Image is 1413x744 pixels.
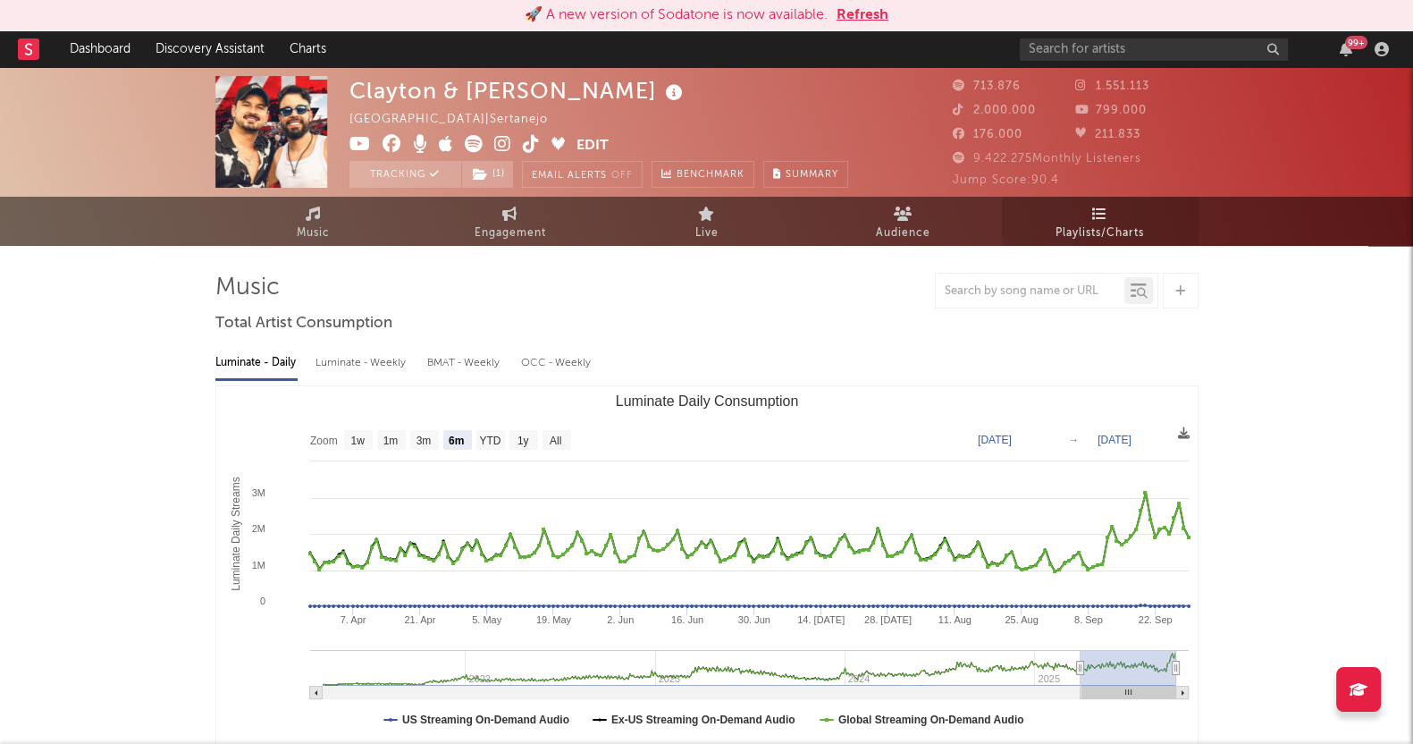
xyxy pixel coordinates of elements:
[315,348,409,378] div: Luminate - Weekly
[277,31,339,67] a: Charts
[786,170,838,180] span: Summary
[57,31,143,67] a: Dashboard
[461,161,514,188] span: ( 1 )
[763,161,848,188] button: Summary
[695,223,719,244] span: Live
[535,614,571,625] text: 19. May
[805,197,1002,246] a: Audience
[609,197,805,246] a: Live
[652,161,754,188] a: Benchmark
[876,223,930,244] span: Audience
[349,161,461,188] button: Tracking
[1075,129,1140,140] span: 211.833
[1075,105,1147,116] span: 799.000
[610,714,795,726] text: Ex-US Streaming On-Demand Audio
[462,161,513,188] button: (1)
[953,174,1059,186] span: Jump Score: 90.4
[340,614,366,625] text: 7. Apr
[1005,614,1038,625] text: 25. Aug
[404,614,435,625] text: 21. Apr
[1340,42,1352,56] button: 99+
[349,76,687,106] div: Clayton & [PERSON_NAME]
[1098,434,1131,446] text: [DATE]
[521,348,593,378] div: OCC - Weekly
[837,714,1023,726] text: Global Streaming On-Demand Audio
[607,614,634,625] text: 2. Jun
[525,4,828,26] div: 🚀 A new version of Sodatone is now available.
[251,560,265,571] text: 1M
[522,161,643,188] button: Email AlertsOff
[251,523,265,534] text: 2M
[215,348,298,378] div: Luminate - Daily
[1002,197,1199,246] a: Playlists/Charts
[1068,434,1079,446] text: →
[1056,223,1144,244] span: Playlists/Charts
[797,614,845,625] text: 14. [DATE]
[427,348,503,378] div: BMAT - Weekly
[215,313,392,334] span: Total Artist Consumption
[978,434,1012,446] text: [DATE]
[215,197,412,246] a: Music
[472,614,502,625] text: 5. May
[402,714,569,726] text: US Streaming On-Demand Audio
[1138,614,1172,625] text: 22. Sep
[230,477,242,590] text: Luminate Daily Streams
[479,435,500,447] text: YTD
[1020,38,1288,61] input: Search for artists
[416,435,431,447] text: 3m
[737,614,770,625] text: 30. Jun
[1345,36,1367,49] div: 99 +
[837,4,888,26] button: Refresh
[671,614,703,625] text: 16. Jun
[677,165,744,186] span: Benchmark
[251,487,265,498] text: 3M
[475,223,546,244] span: Engagement
[517,435,528,447] text: 1y
[615,393,798,409] text: Luminate Daily Consumption
[936,284,1124,299] input: Search by song name or URL
[953,105,1036,116] span: 2.000.000
[216,386,1198,744] svg: Luminate Daily Consumption
[310,435,338,447] text: Zoom
[143,31,277,67] a: Discovery Assistant
[863,614,911,625] text: 28. [DATE]
[350,435,365,447] text: 1w
[611,171,633,181] em: Off
[576,135,609,157] button: Edit
[259,596,265,606] text: 0
[349,109,568,131] div: [GEOGRAPHIC_DATA] | Sertanejo
[1075,80,1149,92] span: 1.551.113
[448,435,463,447] text: 6m
[953,80,1021,92] span: 713.876
[938,614,971,625] text: 11. Aug
[383,435,398,447] text: 1m
[1073,614,1102,625] text: 8. Sep
[953,153,1141,165] span: 9.422.275 Monthly Listeners
[953,129,1022,140] span: 176.000
[297,223,330,244] span: Music
[549,435,560,447] text: All
[412,197,609,246] a: Engagement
